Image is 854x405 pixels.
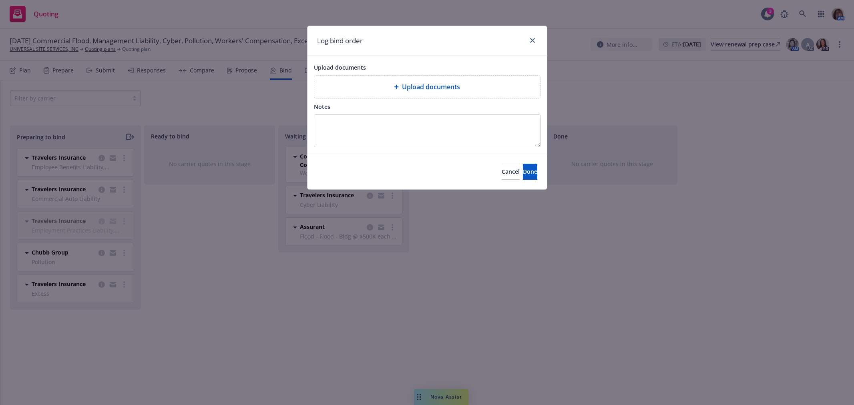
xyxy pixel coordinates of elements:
[314,103,330,110] span: Notes
[314,64,366,71] span: Upload documents
[402,82,460,92] span: Upload documents
[502,168,520,175] span: Cancel
[502,164,520,180] button: Cancel
[314,75,541,98] div: Upload documents
[528,36,537,45] a: close
[317,36,363,46] h1: Log bind order
[523,164,537,180] button: Done
[523,168,537,175] span: Done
